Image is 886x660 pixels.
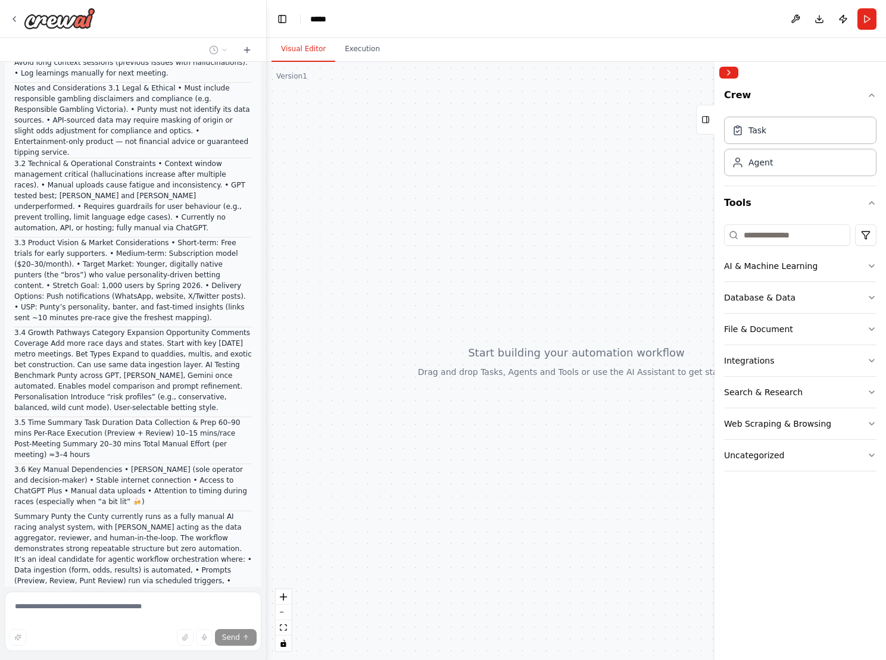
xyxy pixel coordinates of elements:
div: Integrations [724,355,774,367]
div: Uncategorized [724,449,784,461]
div: Web Scraping & Browsing [724,418,831,430]
button: Integrations [724,345,876,376]
button: Database & Data [724,282,876,313]
button: Toggle Sidebar [710,62,719,660]
div: React Flow controls [276,589,291,651]
button: Click to speak your automation idea [196,629,213,646]
button: Start a new chat [238,43,257,57]
button: Tools [724,186,876,220]
button: Collapse right sidebar [719,67,738,79]
button: Send [215,629,257,646]
li: Summary Punty the Cunty currently runs as a fully manual AI racing analyst system, with [PERSON_N... [14,511,252,608]
li: Notes and Considerations 3.1 Legal & Ethical • Must include responsible gambling disclaimers and ... [14,83,252,158]
div: Task [748,124,766,136]
p: 3.2 Technical & Operational Constraints • Context window management critical (hallucinations incr... [14,158,252,233]
div: Database & Data [724,292,795,304]
button: Execution [335,37,389,62]
button: toggle interactivity [276,636,291,651]
div: AI & Machine Learning [724,260,818,272]
button: Web Scraping & Browsing [724,408,876,439]
p: 3.5 Time Summary Task Duration Data Collection & Prep 60–90 mins Per-Race Execution (Preview + Re... [14,417,252,460]
button: Search & Research [724,377,876,408]
button: zoom in [276,589,291,605]
p: 3.4 Growth Pathways Category Expansion Opportunity Comments Coverage Add more race days and state... [14,327,252,413]
div: Version 1 [276,71,307,81]
button: AI & Machine Learning [724,251,876,281]
button: File & Document [724,314,876,345]
div: Tools [724,220,876,481]
button: zoom out [276,605,291,620]
button: Improve this prompt [10,629,26,646]
button: Hide left sidebar [274,11,291,27]
button: Switch to previous chat [204,43,233,57]
div: File & Document [724,323,793,335]
p: 3.3 Product Vision & Market Considerations • Short-term: Free trials for early supporters. • Medi... [14,237,252,323]
button: Visual Editor [272,37,335,62]
button: Crew [724,83,876,112]
button: Uncategorized [724,440,876,471]
img: Logo [24,8,95,29]
div: Agent [748,157,773,168]
button: fit view [276,620,291,636]
span: Send [222,633,240,642]
button: Upload files [177,629,194,646]
p: 3.6 Key Manual Dependencies • [PERSON_NAME] (sole operator and decision-maker) • Stable internet ... [14,464,252,507]
div: Search & Research [724,386,803,398]
div: Crew [724,112,876,186]
nav: breadcrumb [310,13,332,25]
